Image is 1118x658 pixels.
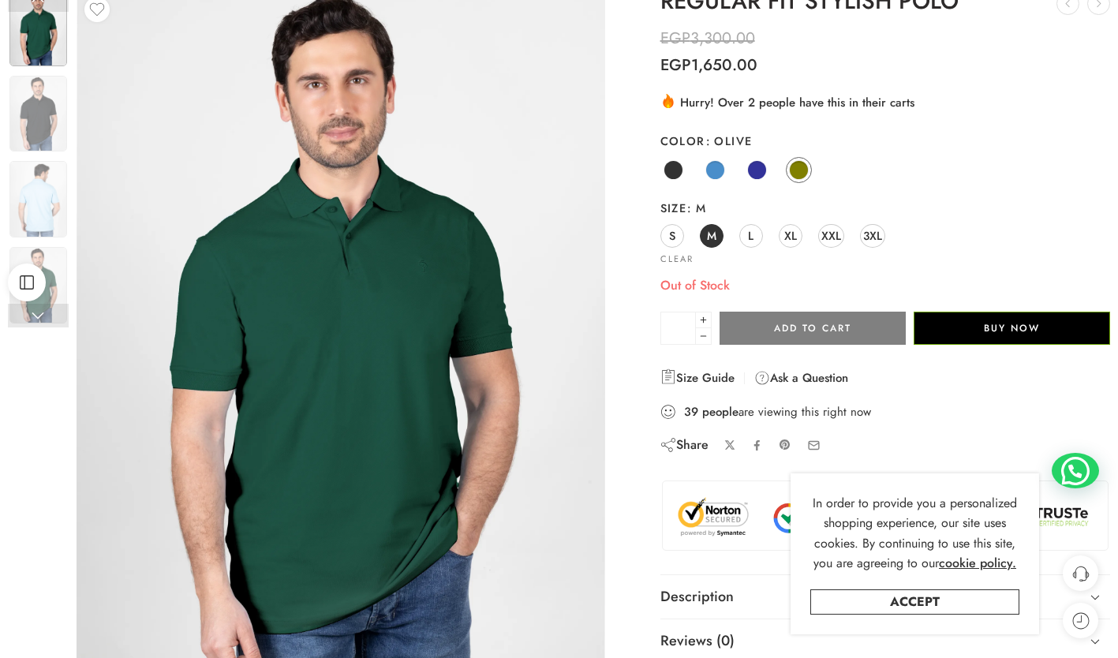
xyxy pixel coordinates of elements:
img: po-1124B-bl-1-1-scaled-1.webp [9,161,67,237]
a: Size Guide [660,368,735,387]
bdi: 3,300.00 [660,27,755,50]
a: Share on X [724,439,736,451]
span: Olive [705,133,753,149]
span: 3XL [863,225,882,246]
a: S [660,224,684,248]
span: XL [784,225,797,246]
div: Hurry! Over 2 people have this in their carts [660,92,1110,111]
input: Product quantity [660,312,696,345]
a: L [739,224,763,248]
strong: 39 [684,404,698,420]
div: Share [660,436,709,454]
div: are viewing this right now [660,403,1110,421]
img: po-1124B-bl-1-1-scaled-1.webp [9,247,67,323]
strong: people [702,404,738,420]
a: cookie policy. [939,553,1016,574]
a: XL [779,224,802,248]
span: S [669,225,675,246]
a: 3XL [860,224,885,248]
button: Buy Now [914,312,1110,345]
a: Clear options [660,255,694,264]
span: EGP [660,27,690,50]
label: Color [660,133,1110,149]
img: po-1124B-bl-1-1-scaled-1.webp [9,76,67,152]
span: L [748,225,753,246]
button: Add to cart [720,312,906,345]
a: Email to your friends [807,439,821,452]
a: M [700,224,724,248]
a: Accept [810,589,1019,615]
bdi: 1,650.00 [660,54,757,77]
a: Pin on Pinterest [779,439,791,451]
label: Size [660,200,1110,216]
a: Ask a Question [754,368,848,387]
p: Out of Stock [660,275,1110,296]
img: Trust [675,497,1096,538]
a: XXL [818,224,844,248]
span: M [686,200,706,216]
span: EGP [660,54,691,77]
a: Share on Facebook [751,439,763,451]
a: Description [660,575,1110,619]
span: In order to provide you a personalized shopping experience, our site uses cookies. By continuing ... [813,494,1017,573]
span: M [707,225,716,246]
span: XXL [821,225,841,246]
